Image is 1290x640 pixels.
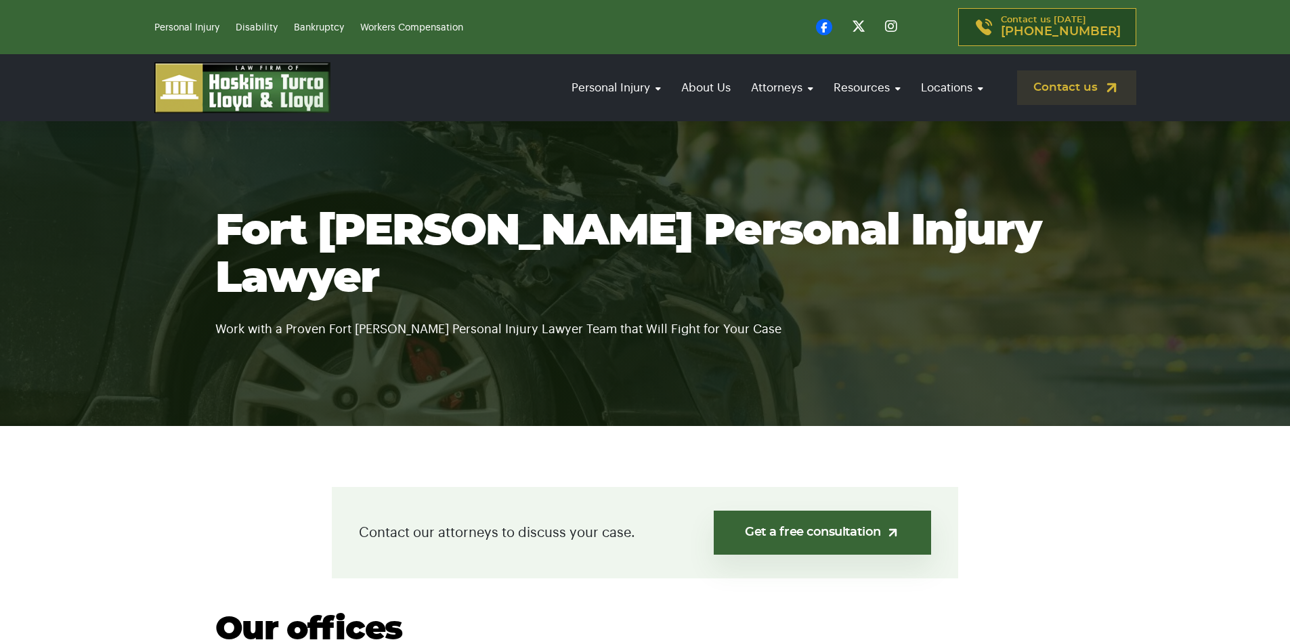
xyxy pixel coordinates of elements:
img: logo [154,62,330,113]
a: Contact us [1017,70,1136,105]
a: Get a free consultation [714,511,931,555]
a: Bankruptcy [294,23,344,33]
a: Resources [827,68,907,107]
img: arrow-up-right-light.svg [886,526,900,540]
a: Workers Compensation [360,23,463,33]
a: Personal Injury [565,68,668,107]
span: [PHONE_NUMBER] [1001,25,1121,39]
div: Contact our attorneys to discuss your case. [332,487,958,578]
p: Contact us [DATE] [1001,16,1121,39]
a: Locations [914,68,990,107]
a: About Us [674,68,737,107]
p: Work with a Proven Fort [PERSON_NAME] Personal Injury Lawyer Team that Will Fight for Your Case [215,303,1075,339]
a: Attorneys [744,68,820,107]
a: Personal Injury [154,23,219,33]
a: Contact us [DATE][PHONE_NUMBER] [958,8,1136,46]
span: Fort [PERSON_NAME] Personal Injury Lawyer [215,210,1041,301]
a: Disability [236,23,278,33]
